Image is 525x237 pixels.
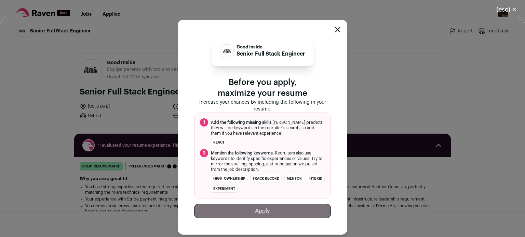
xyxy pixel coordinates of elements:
span: 2 [200,149,208,157]
li: mentor [284,175,304,182]
p: Good Inside [237,44,305,50]
li: high-ownership [211,175,247,182]
p: Before you apply, maximize your resume [194,77,331,99]
p: Increase your chances by including the following in your resume: [194,99,331,113]
span: 1 [200,118,208,127]
span: Add the following missing skills. [211,120,272,124]
li: React [211,139,227,146]
li: experiment [211,185,238,193]
img: c3f10f7be7456da00765aeb1aa3319f8e02939e4badb934fbf0326e94379c1e8.jpg [220,48,233,54]
span: [PERSON_NAME] predicts they will be keywords in the recruiter's search, so add them if you have r... [211,120,325,136]
span: . Recruiters also use keywords to identify specific experiences or values. Try to mirror the spel... [211,150,325,172]
button: Close modal [335,27,340,32]
li: track record [250,175,282,182]
li: hybrid [307,175,325,182]
span: Mention the following keywords [211,151,273,155]
button: Close modal [488,2,525,17]
p: Senior Full Stack Engineer [237,50,305,58]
